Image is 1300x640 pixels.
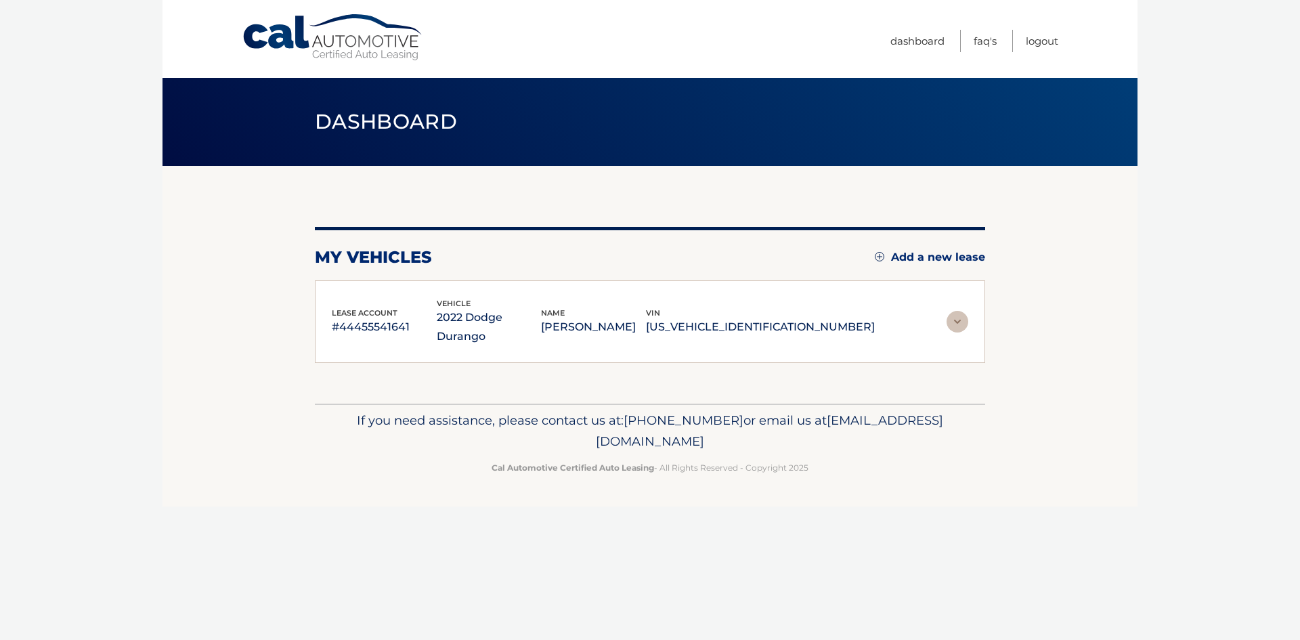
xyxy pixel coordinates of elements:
span: lease account [332,308,397,318]
p: [PERSON_NAME] [541,318,646,337]
img: accordion-rest.svg [947,311,968,333]
p: #44455541641 [332,318,437,337]
a: Cal Automotive [242,14,425,62]
p: - All Rights Reserved - Copyright 2025 [324,461,976,475]
span: vin [646,308,660,318]
a: Logout [1026,30,1058,52]
span: Dashboard [315,109,457,134]
p: If you need assistance, please contact us at: or email us at [324,410,976,453]
p: 2022 Dodge Durango [437,308,542,346]
a: Dashboard [890,30,945,52]
a: Add a new lease [875,251,985,264]
h2: my vehicles [315,247,432,268]
p: [US_VEHICLE_IDENTIFICATION_NUMBER] [646,318,875,337]
strong: Cal Automotive Certified Auto Leasing [492,463,654,473]
span: [PHONE_NUMBER] [624,412,743,428]
span: vehicle [437,299,471,308]
a: FAQ's [974,30,997,52]
span: name [541,308,565,318]
img: add.svg [875,252,884,261]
